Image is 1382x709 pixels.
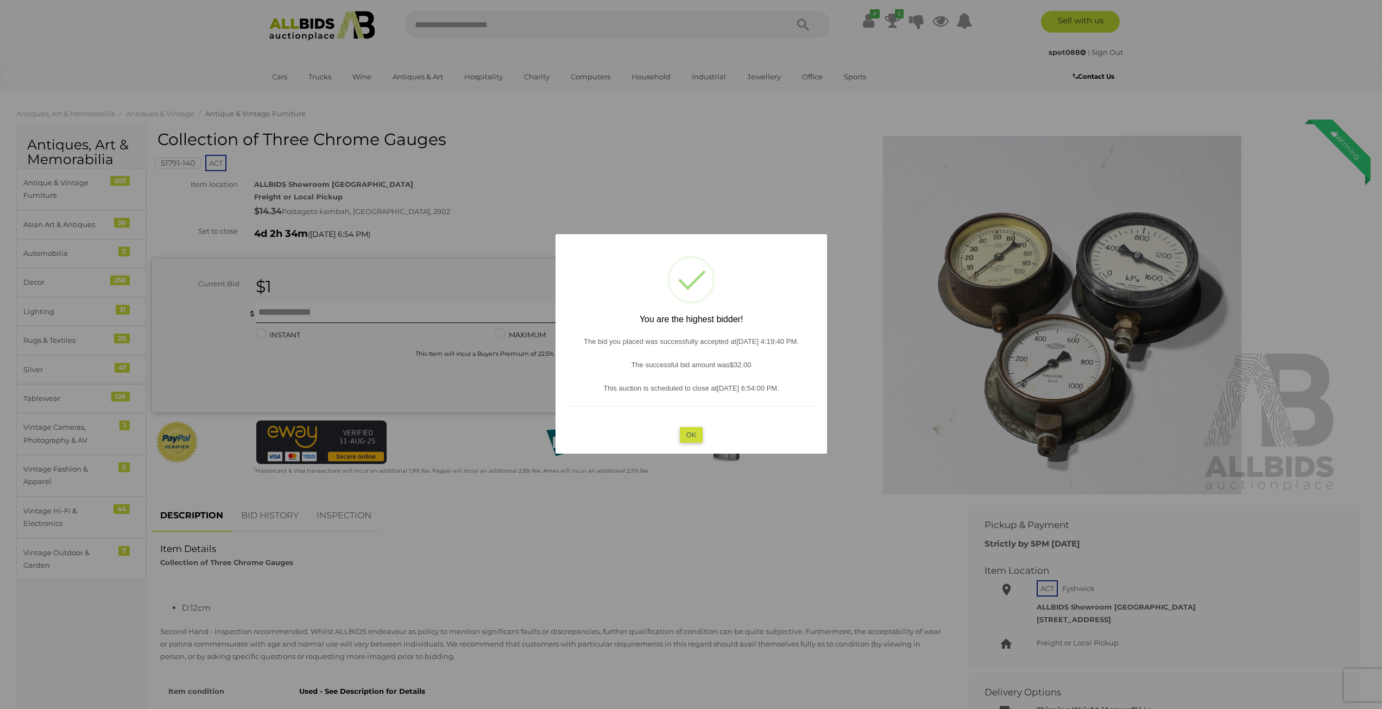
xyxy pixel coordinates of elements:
[717,384,777,392] span: [DATE] 6:54:00 PM
[729,360,751,368] span: $32.00
[566,358,816,371] p: The successful bid amount was
[736,337,797,345] span: [DATE] 4:19:40 PM
[679,426,703,442] button: OK
[566,382,816,394] p: This auction is scheduled to close at .
[566,315,816,324] h2: You are the highest bidder!
[566,335,816,347] p: The bid you placed was successfully accepted at .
